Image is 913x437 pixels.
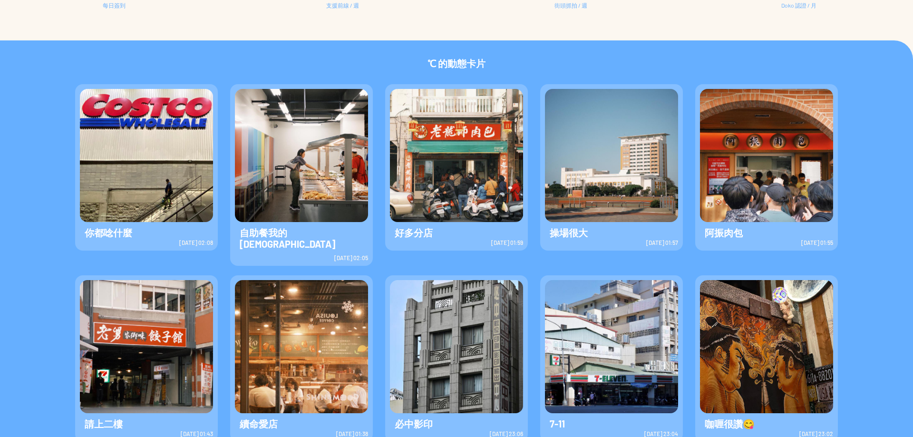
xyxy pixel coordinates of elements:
[700,222,748,243] span: 阿振肉包
[545,222,592,243] span: 操場很大
[781,1,816,20] div: Doko 認證 / 月
[334,254,368,261] span: [DATE] 02:05
[103,1,126,20] div: 每日簽到
[700,413,759,434] span: 咖喱很讚😋
[181,430,213,437] span: [DATE] 01:43
[646,239,678,246] span: [DATE] 01:57
[326,1,359,20] div: 支援前線 / 週
[80,222,137,243] span: 你都唸什麼
[235,89,368,222] img: Visruth.jpg not found
[80,89,213,222] img: Visruth.jpg not found
[390,413,437,434] span: 必中影印
[490,430,523,437] span: [DATE] 23:06
[179,239,213,246] span: [DATE] 02:08
[700,89,833,222] img: Visruth.jpg not found
[390,89,523,222] img: Visruth.jpg not found
[390,280,523,413] img: Visruth.jpg not found
[80,413,127,434] span: 請上二樓
[491,239,523,246] span: [DATE] 01:59
[390,222,437,243] span: 好多分店
[545,89,678,222] img: Visruth.jpg not found
[235,280,368,413] img: Visruth.jpg not found
[554,1,587,20] div: 街頭抓拍 / 週
[336,430,368,437] span: [DATE] 01:38
[801,239,833,246] span: [DATE] 01:55
[545,413,570,434] span: 7-11
[545,280,678,413] img: Visruth.jpg not found
[235,413,282,434] span: 續命愛店
[235,222,368,254] span: 自助餐我的[DEMOGRAPHIC_DATA]
[80,280,213,413] img: Visruth.jpg not found
[700,280,833,413] img: Visruth.jpg not found
[799,430,833,437] span: [DATE] 23:02
[644,430,678,437] span: [DATE] 23:04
